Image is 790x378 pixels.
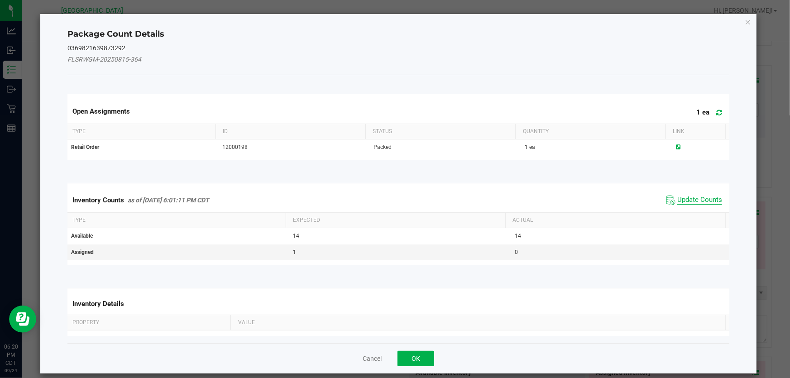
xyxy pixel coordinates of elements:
span: Property [72,319,99,325]
span: Inventory Counts [72,196,124,204]
span: 14 [515,233,521,239]
h5: FLSRWGM-20250815-364 [67,56,729,63]
span: 14 [293,233,299,239]
span: Open Assignments [72,107,130,115]
span: Inventory Details [72,300,124,308]
span: Type [72,128,86,134]
span: Status [373,128,393,134]
button: Close [745,16,751,27]
span: Quantity [523,128,549,134]
span: 1 [293,249,296,255]
span: Packed [373,144,392,150]
h4: Package Count Details [67,29,729,40]
button: OK [397,351,434,366]
span: as of [DATE] 6:01:11 PM CDT [128,196,209,204]
span: Update Counts [677,196,722,205]
span: ID [223,128,228,134]
span: Available [71,233,93,239]
span: Retail Order [71,144,99,150]
iframe: Resource center [9,306,36,333]
span: Value [238,319,255,325]
span: Name [76,335,89,341]
span: 1 [525,144,528,150]
span: 12000198 [222,144,248,150]
span: ea [702,109,709,117]
span: Type [72,217,86,223]
span: Assigned [71,249,94,255]
h5: 0369821639873292 [67,45,729,52]
span: Actual [513,217,533,223]
span: 0 [515,249,518,255]
button: Cancel [363,354,382,363]
span: Expected [293,217,320,223]
span: Link [673,128,685,134]
span: 1 [696,109,700,117]
span: FD - FLOWER GREENHOUSE - 3.5G - HTM - HYB [238,335,351,341]
span: ea [529,144,535,150]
